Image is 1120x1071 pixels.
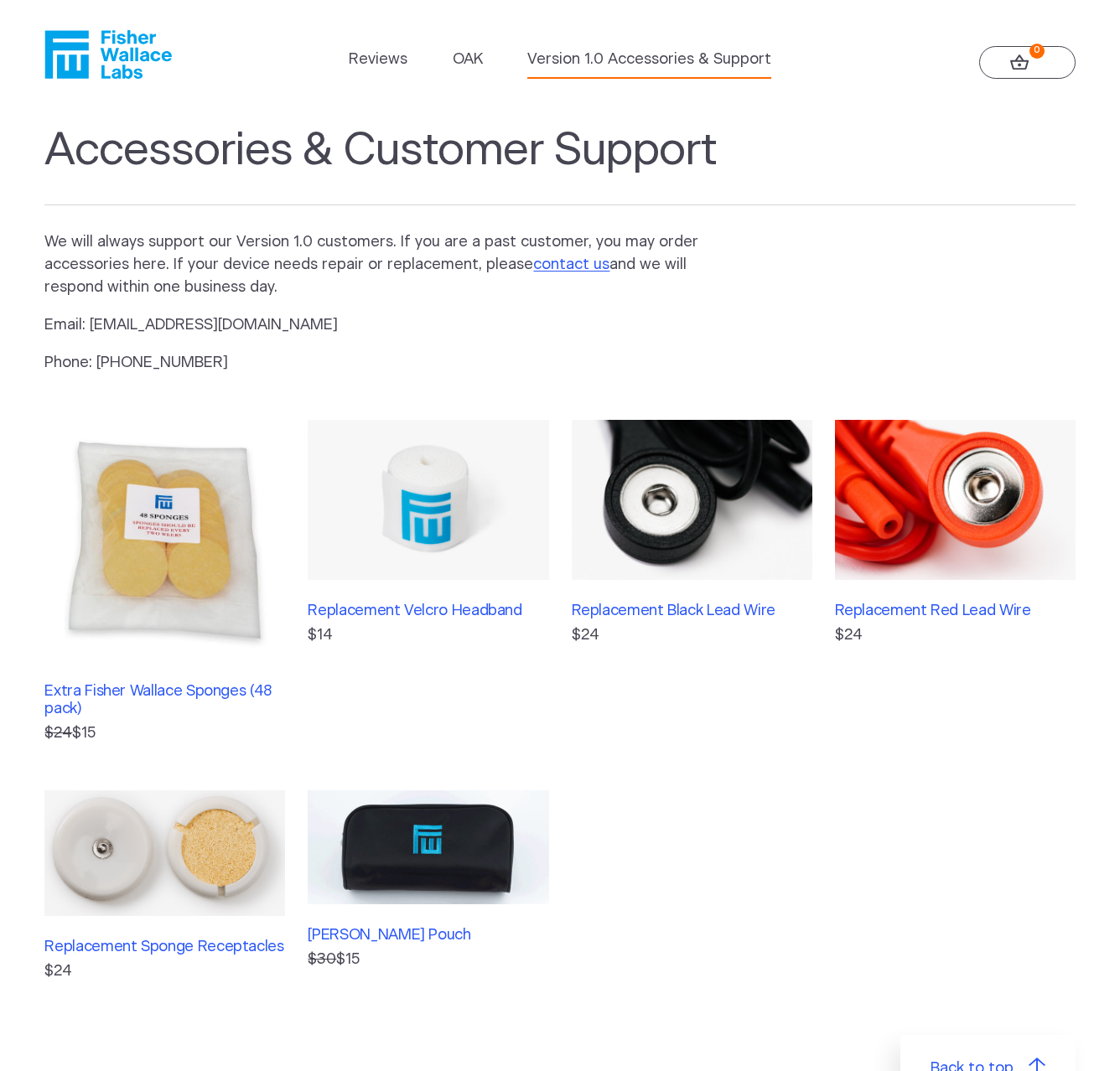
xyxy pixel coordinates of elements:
a: Extra Fisher Wallace Sponges (48 pack) $24$15 [44,420,285,745]
h1: Accessories & Customer Support [44,124,1075,205]
p: Phone: [PHONE_NUMBER] [44,352,729,375]
a: Replacement Sponge Receptacles$24 [44,790,285,982]
h3: [PERSON_NAME] Pouch [308,927,548,945]
h3: Replacement Black Lead Wire [572,603,812,621]
h3: Replacement Velcro Headband [308,603,548,621]
p: We will always support our Version 1.0 customers. If you are a past customer, you may order acces... [44,231,729,299]
a: OAK [453,49,483,71]
s: $24 [44,726,72,741]
p: $24 [572,624,812,647]
p: $15 [44,722,285,745]
a: Replacement Red Lead Wire$24 [835,420,1076,745]
img: Replacement Sponge Receptacles [44,790,285,916]
a: Version 1.0 Accessories & Support [527,49,771,71]
p: $24 [44,960,285,983]
a: [PERSON_NAME] Pouch $30$15 [308,790,548,982]
h3: Replacement Sponge Receptacles [44,939,285,957]
a: Reviews [349,49,407,71]
p: $14 [308,624,548,647]
img: Replacement Red Lead Wire [835,420,1076,580]
a: Fisher Wallace [44,30,172,79]
img: Replacement Black Lead Wire [572,420,812,580]
a: 0 [979,46,1076,79]
p: Email: [EMAIL_ADDRESS][DOMAIN_NAME] [44,314,729,337]
p: $24 [835,624,1076,647]
img: Extra Fisher Wallace Sponges (48 pack) [44,420,285,660]
s: $30 [308,952,336,967]
a: Replacement Velcro Headband$14 [308,420,548,745]
a: contact us [533,257,609,272]
h3: Replacement Red Lead Wire [835,603,1076,621]
img: Fisher Wallace Pouch [308,790,548,904]
strong: 0 [1029,44,1045,59]
h3: Extra Fisher Wallace Sponges (48 pack) [44,683,285,719]
a: Replacement Black Lead Wire$24 [572,420,812,745]
p: $15 [308,949,548,971]
img: Replacement Velcro Headband [308,420,548,580]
